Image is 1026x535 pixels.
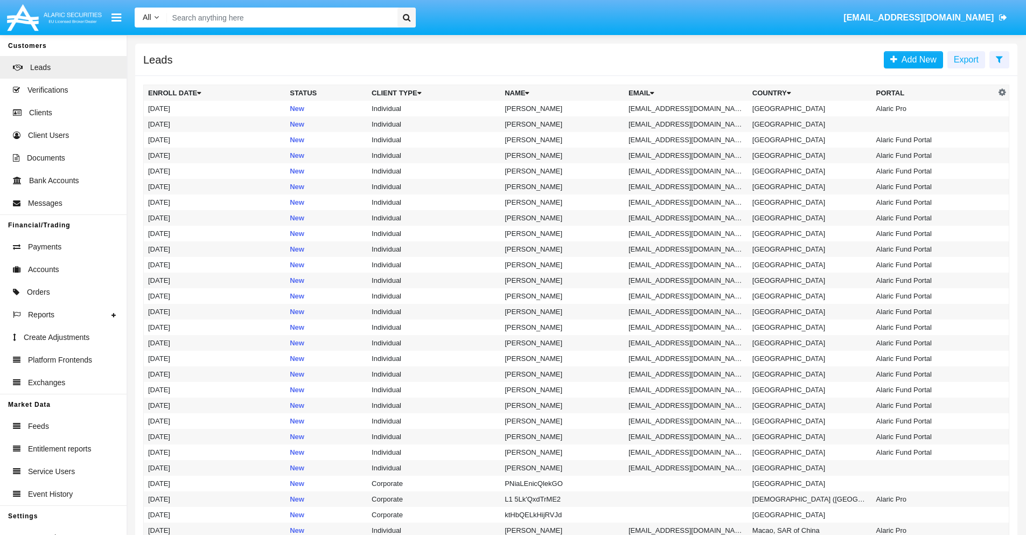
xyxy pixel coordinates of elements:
th: Email [624,85,748,101]
td: [PERSON_NAME] [500,304,624,319]
td: [PERSON_NAME] [500,179,624,194]
td: PNiaLEnicQlekGO [500,476,624,491]
td: [EMAIL_ADDRESS][DOMAIN_NAME] [624,101,748,116]
td: [DATE] [144,179,286,194]
span: Client Users [28,130,69,141]
td: [PERSON_NAME] [500,257,624,273]
td: [DATE] [144,148,286,163]
td: New [285,366,367,382]
td: [EMAIL_ADDRESS][DOMAIN_NAME] [624,241,748,257]
td: New [285,319,367,335]
td: [EMAIL_ADDRESS][DOMAIN_NAME] [624,194,748,210]
td: New [285,507,367,523]
td: [GEOGRAPHIC_DATA] [748,382,872,398]
td: Individual [367,460,500,476]
td: [GEOGRAPHIC_DATA] [748,101,872,116]
td: New [285,194,367,210]
td: Alaric Fund Portal [872,413,996,429]
span: Reports [28,309,54,321]
td: [EMAIL_ADDRESS][DOMAIN_NAME] [624,429,748,444]
td: Individual [367,257,500,273]
td: [DATE] [144,413,286,429]
td: New [285,444,367,460]
td: [DATE] [144,194,286,210]
th: Enroll Date [144,85,286,101]
td: [PERSON_NAME] [500,429,624,444]
th: Portal [872,85,996,101]
td: New [285,226,367,241]
td: Alaric Pro [872,101,996,116]
td: [PERSON_NAME] [500,288,624,304]
td: Corporate [367,507,500,523]
td: [DATE] [144,476,286,491]
th: Client Type [367,85,500,101]
td: Individual [367,148,500,163]
td: [GEOGRAPHIC_DATA] [748,366,872,382]
td: [GEOGRAPHIC_DATA] [748,319,872,335]
td: Individual [367,382,500,398]
span: [EMAIL_ADDRESS][DOMAIN_NAME] [843,13,994,22]
span: Verifications [27,85,68,96]
span: Leads [30,62,51,73]
td: [DATE] [144,257,286,273]
td: Individual [367,116,500,132]
td: [PERSON_NAME] [500,351,624,366]
td: [GEOGRAPHIC_DATA] [748,398,872,413]
td: [DATE] [144,507,286,523]
td: [PERSON_NAME] [500,335,624,351]
span: Exchanges [28,377,65,388]
td: [DATE] [144,382,286,398]
td: New [285,179,367,194]
td: [DATE] [144,226,286,241]
td: [GEOGRAPHIC_DATA] [748,288,872,304]
td: [GEOGRAPHIC_DATA] [748,429,872,444]
td: [PERSON_NAME] [500,163,624,179]
td: [DATE] [144,132,286,148]
td: Individual [367,101,500,116]
td: New [285,288,367,304]
td: Alaric Fund Portal [872,319,996,335]
td: Individual [367,398,500,413]
td: Individual [367,319,500,335]
td: Alaric Fund Portal [872,163,996,179]
td: [DATE] [144,351,286,366]
span: Entitlement reports [28,443,92,455]
td: [GEOGRAPHIC_DATA] [748,460,872,476]
td: Alaric Fund Portal [872,194,996,210]
td: [DATE] [144,304,286,319]
td: [EMAIL_ADDRESS][DOMAIN_NAME] [624,132,748,148]
td: [EMAIL_ADDRESS][DOMAIN_NAME] [624,460,748,476]
td: [DATE] [144,101,286,116]
td: [GEOGRAPHIC_DATA] [748,210,872,226]
span: Clients [29,107,52,119]
td: [DATE] [144,460,286,476]
td: [PERSON_NAME] [500,319,624,335]
td: [EMAIL_ADDRESS][DOMAIN_NAME] [624,226,748,241]
th: Status [285,85,367,101]
td: [GEOGRAPHIC_DATA] [748,132,872,148]
td: [PERSON_NAME] [500,382,624,398]
td: [PERSON_NAME] [500,226,624,241]
td: [DATE] [144,444,286,460]
td: [EMAIL_ADDRESS][DOMAIN_NAME] [624,413,748,429]
td: New [285,398,367,413]
a: [EMAIL_ADDRESS][DOMAIN_NAME] [839,3,1013,33]
td: New [285,476,367,491]
td: [PERSON_NAME] [500,460,624,476]
td: [DATE] [144,273,286,288]
span: Export [954,55,979,64]
td: [PERSON_NAME] [500,273,624,288]
td: [GEOGRAPHIC_DATA] [748,304,872,319]
td: New [285,304,367,319]
td: Alaric Fund Portal [872,444,996,460]
td: New [285,382,367,398]
a: Add New [884,51,943,68]
td: New [285,335,367,351]
td: [GEOGRAPHIC_DATA] [748,444,872,460]
td: Alaric Fund Portal [872,382,996,398]
td: Individual [367,226,500,241]
td: [GEOGRAPHIC_DATA] [748,476,872,491]
td: [DATE] [144,116,286,132]
td: New [285,116,367,132]
td: Individual [367,335,500,351]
